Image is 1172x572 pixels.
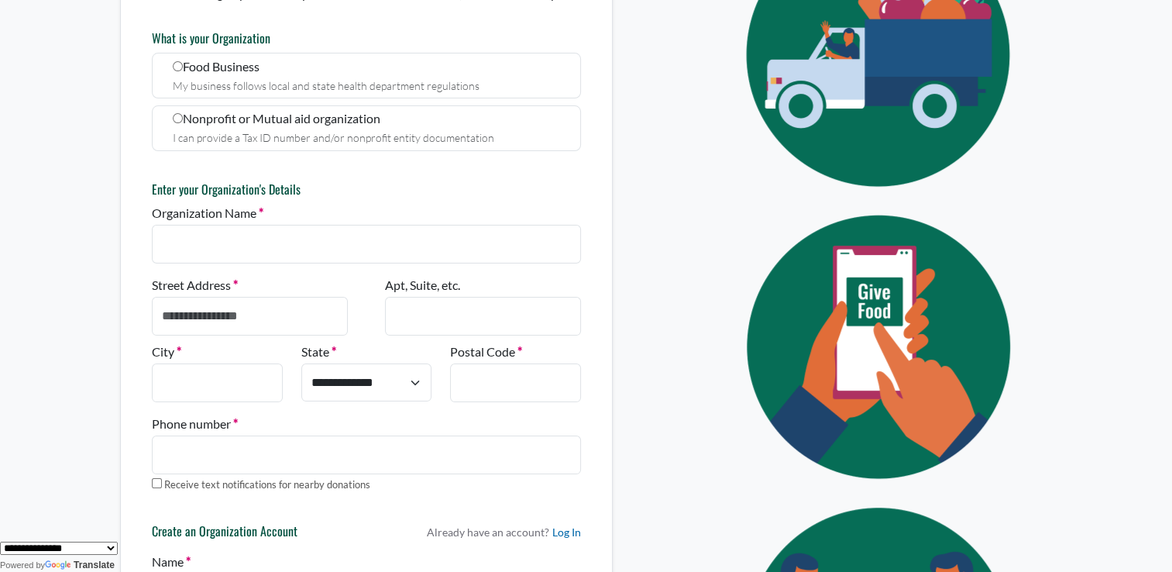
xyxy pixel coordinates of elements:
a: Log In [552,524,581,540]
label: Postal Code [450,343,522,361]
label: Phone number [152,415,238,433]
small: I can provide a Tax ID number and/or nonprofit entity documentation [173,131,494,144]
input: Food Business My business follows local and state health department regulations [173,61,183,71]
label: Food Business [152,53,581,98]
label: Organization Name [152,204,263,222]
p: Already have an account? [427,524,581,540]
input: Nonprofit or Mutual aid organization I can provide a Tax ID number and/or nonprofit entity docume... [173,113,183,123]
label: Street Address [152,276,238,295]
label: Apt, Suite, etc. [385,276,460,295]
img: Google Translate [45,560,74,571]
h6: Enter your Organization's Details [152,182,581,197]
label: City [152,343,181,361]
a: Translate [45,560,115,570]
h6: Create an Organization Account [152,524,297,546]
h6: What is your Organization [152,31,581,46]
label: State [301,343,336,361]
label: Receive text notifications for nearby donations [164,477,370,493]
small: My business follows local and state health department regulations [173,79,479,92]
label: Nonprofit or Mutual aid organization [152,105,581,151]
img: Eye Icon [711,201,1052,493]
